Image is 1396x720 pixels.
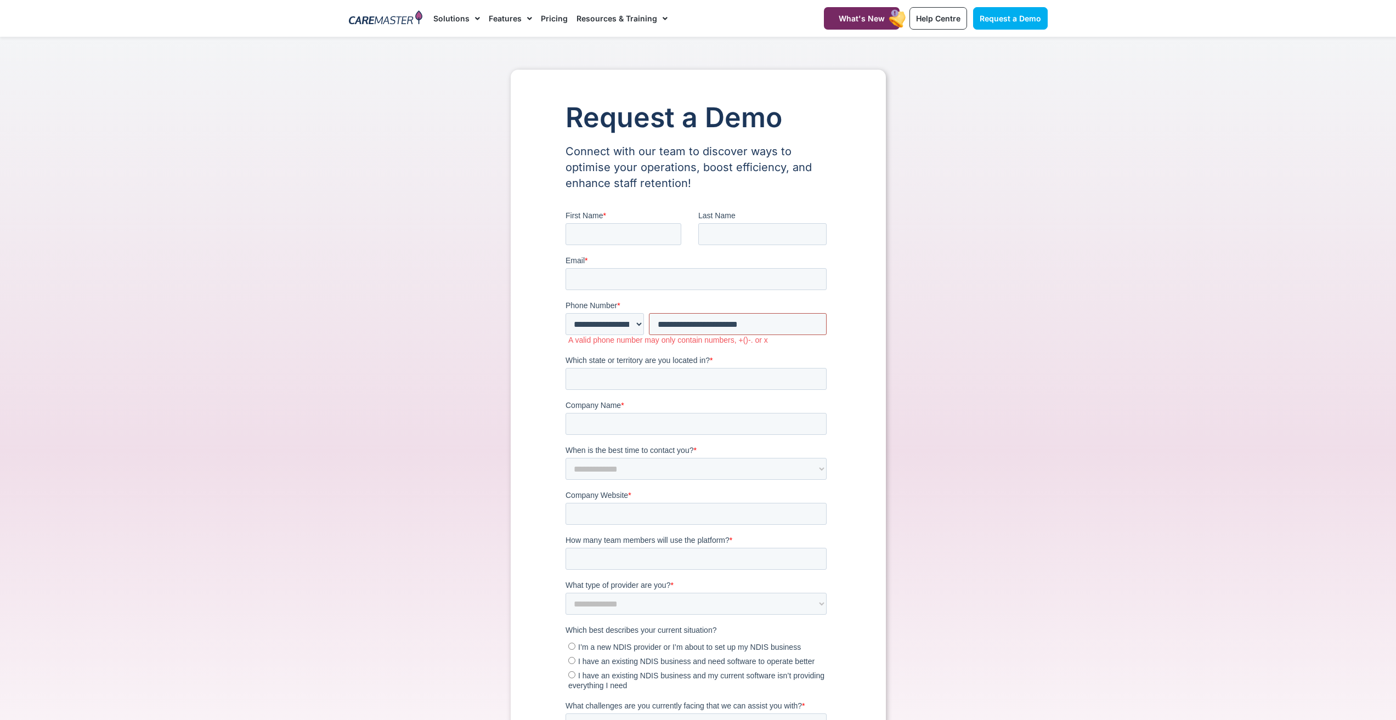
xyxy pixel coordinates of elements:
span: Request a Demo [980,14,1041,23]
img: CareMaster Logo [349,10,423,27]
a: What's New [824,7,900,30]
a: Request a Demo [973,7,1048,30]
p: Connect with our team to discover ways to optimise your operations, boost efficiency, and enhance... [566,144,831,191]
a: Help Centre [909,7,967,30]
span: What's New [839,14,885,23]
span: Help Centre [916,14,960,23]
h1: Request a Demo [566,103,831,133]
